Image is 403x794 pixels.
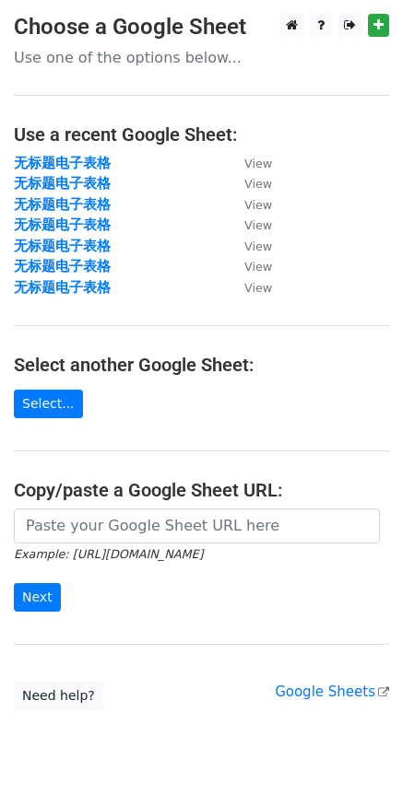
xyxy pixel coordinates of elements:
input: Paste your Google Sheet URL here [14,508,380,543]
a: View [226,155,272,171]
small: View [244,157,272,170]
h4: Use a recent Google Sheet: [14,123,389,146]
input: Next [14,583,61,612]
a: View [226,175,272,192]
small: Example: [URL][DOMAIN_NAME] [14,547,203,561]
a: Need help? [14,682,103,710]
small: View [244,281,272,295]
small: View [244,177,272,191]
a: 无标题电子表格 [14,216,111,233]
a: View [226,279,272,296]
a: 无标题电子表格 [14,155,111,171]
a: 无标题电子表格 [14,175,111,192]
small: View [244,260,272,274]
a: 无标题电子表格 [14,196,111,213]
h3: Choose a Google Sheet [14,14,389,41]
a: View [226,196,272,213]
a: View [226,216,272,233]
a: 无标题电子表格 [14,258,111,274]
a: Select... [14,390,83,418]
a: 无标题电子表格 [14,279,111,296]
small: View [244,239,272,253]
small: View [244,198,272,212]
h4: Copy/paste a Google Sheet URL: [14,479,389,501]
a: View [226,258,272,274]
p: Use one of the options below... [14,48,389,67]
a: Google Sheets [275,683,389,700]
h4: Select another Google Sheet: [14,354,389,376]
a: View [226,238,272,254]
a: 无标题电子表格 [14,238,111,254]
small: View [244,218,272,232]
